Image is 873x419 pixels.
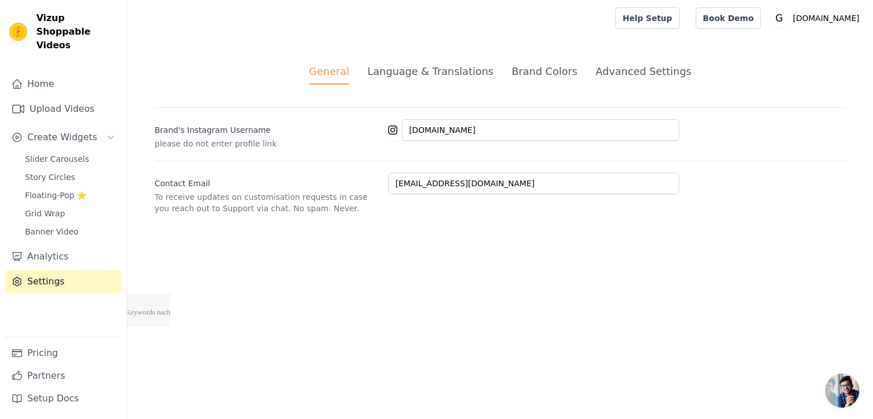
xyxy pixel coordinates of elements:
[788,8,864,28] p: [DOMAIN_NAME]
[696,7,761,29] a: Book Demo
[5,98,122,120] a: Upload Videos
[5,73,122,95] a: Home
[113,66,122,75] img: tab_keywords_by_traffic_grey.svg
[5,126,122,149] button: Create Widgets
[60,67,85,74] div: Domain
[48,66,57,75] img: tab_domain_overview_orange.svg
[512,64,577,79] div: Brand Colors
[9,23,27,41] img: Vizup
[25,153,89,165] span: Slider Carousels
[5,342,122,364] a: Pricing
[775,12,783,24] text: G
[367,64,493,79] div: Language & Translations
[18,206,122,221] a: Grid Wrap
[32,18,56,27] div: v 4.0.25
[18,224,122,240] a: Banner Video
[18,151,122,167] a: Slider Carousels
[5,245,122,268] a: Analytics
[155,173,379,189] label: Contact Email
[36,11,118,52] span: Vizup Shoppable Videos
[5,364,122,387] a: Partners
[18,18,27,27] img: logo_orange.svg
[27,131,97,144] span: Create Widgets
[5,270,122,293] a: Settings
[5,387,122,410] a: Setup Docs
[155,120,379,136] label: Brand's Instagram Username
[25,171,75,183] span: Story Circles
[596,64,691,79] div: Advanced Settings
[825,374,859,408] a: Chat öffnen
[18,30,27,39] img: website_grey.svg
[770,8,864,28] button: G [DOMAIN_NAME]
[25,208,65,219] span: Grid Wrap
[18,187,122,203] a: Floating-Pop ⭐
[155,138,379,149] p: please do not enter profile link
[25,226,78,237] span: Banner Video
[25,190,86,201] span: Floating-Pop ⭐
[615,7,679,29] a: Help Setup
[309,64,350,85] div: General
[18,169,122,185] a: Story Circles
[125,67,192,74] div: Keywords nach Traffic
[30,30,125,39] div: Domain: [DOMAIN_NAME]
[155,191,379,214] p: To receive updates on customisation requests in case you reach out to Support via chat. No spam. ...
